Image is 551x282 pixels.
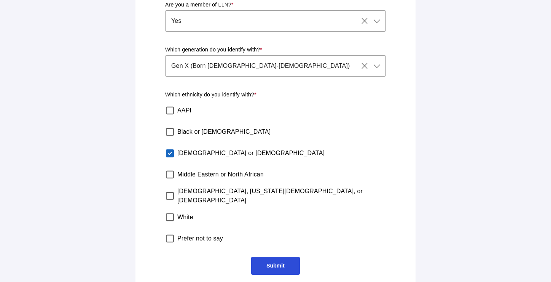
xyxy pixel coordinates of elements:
[360,61,369,70] i: Clear
[171,16,182,26] span: Yes
[165,1,386,9] p: Are you a member of LLN?
[251,257,299,275] a: Submit
[177,164,264,185] label: Middle Eastern or North African
[177,207,193,228] label: White
[360,16,369,26] i: Clear
[177,228,223,249] label: Prefer not to say
[177,100,191,121] label: AAPI
[177,185,386,207] label: [DEMOGRAPHIC_DATA], [US_STATE][DEMOGRAPHIC_DATA], or [DEMOGRAPHIC_DATA]
[165,46,386,54] p: Which generation do you identify with?
[171,61,350,70] span: Gen X (Born [DEMOGRAPHIC_DATA]-[DEMOGRAPHIC_DATA])
[266,263,284,269] span: Submit
[177,121,271,143] label: Black or [DEMOGRAPHIC_DATA]
[165,91,386,99] p: Which ethnicity do you identify with?
[177,143,325,164] label: [DEMOGRAPHIC_DATA] or [DEMOGRAPHIC_DATA]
